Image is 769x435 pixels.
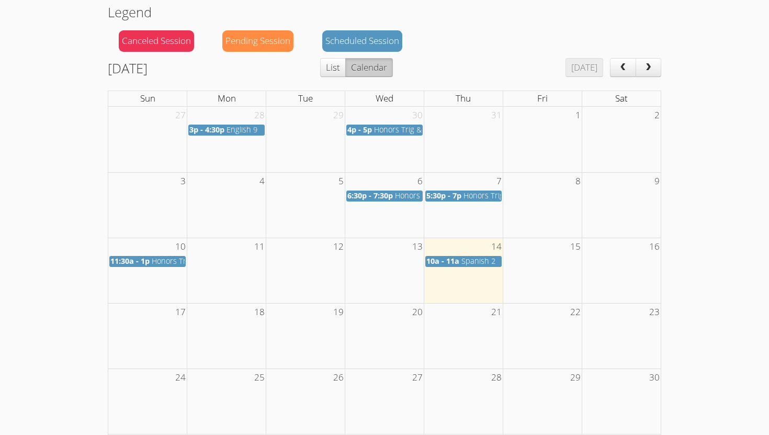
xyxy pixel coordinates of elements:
[174,238,187,255] span: 10
[140,92,155,104] span: Sun
[332,107,345,124] span: 29
[425,256,502,267] a: 10a - 11a Spanish 2
[332,304,345,321] span: 19
[332,369,345,386] span: 26
[253,304,266,321] span: 18
[253,369,266,386] span: 25
[648,238,661,255] span: 16
[411,238,424,255] span: 13
[218,92,236,104] span: Mon
[108,2,661,22] h2: Legend
[456,92,471,104] span: Thu
[152,256,234,266] span: Honors Trig & Algebra II
[337,173,345,190] span: 5
[426,191,461,200] span: 5:30p - 7p
[610,58,636,77] button: prev
[574,173,582,190] span: 8
[569,369,582,386] span: 29
[253,107,266,124] span: 28
[345,58,393,77] button: Calendar
[374,125,457,135] span: Honors Trig & Algebra II
[636,58,662,77] button: next
[222,30,293,52] div: Pending Session
[653,107,661,124] span: 2
[109,256,186,267] a: 11:30a - 1p Honors Trig & Algebra II
[411,304,424,321] span: 20
[119,30,194,52] div: Canceled Session
[537,92,548,104] span: Fri
[411,369,424,386] span: 27
[461,256,495,266] span: Spanish 2
[648,304,661,321] span: 23
[347,191,393,200] span: 6:30p - 7:30p
[322,30,402,52] div: Scheduled Session
[411,107,424,124] span: 30
[258,173,266,190] span: 4
[189,125,224,135] span: 3p - 4:30p
[490,238,503,255] span: 14
[110,256,150,266] span: 11:30a - 1p
[346,125,423,136] a: 4p - 5p Honors Trig & Algebra II
[376,92,393,104] span: Wed
[490,107,503,124] span: 31
[332,238,345,255] span: 12
[615,92,628,104] span: Sat
[574,107,582,124] span: 1
[648,369,661,386] span: 30
[174,107,187,124] span: 27
[569,238,582,255] span: 15
[174,304,187,321] span: 17
[395,191,478,200] span: Honors Trig & Algebra II
[108,58,148,78] h2: [DATE]
[227,125,257,135] span: English 9
[426,256,459,266] span: 10a - 11a
[425,191,502,202] a: 5:30p - 7p Honors Trig & Algebra II
[346,191,423,202] a: 6:30p - 7:30p Honors Trig & Algebra II
[569,304,582,321] span: 22
[490,369,503,386] span: 28
[174,369,187,386] span: 24
[347,125,372,135] span: 4p - 5p
[463,191,546,200] span: Honors Trig & Algebra II
[298,92,313,104] span: Tue
[653,173,661,190] span: 9
[495,173,503,190] span: 7
[253,238,266,255] span: 11
[179,173,187,190] span: 3
[490,304,503,321] span: 21
[188,125,265,136] a: 3p - 4:30p English 9
[566,58,603,77] button: [DATE]
[416,173,424,190] span: 6
[320,58,346,77] button: List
